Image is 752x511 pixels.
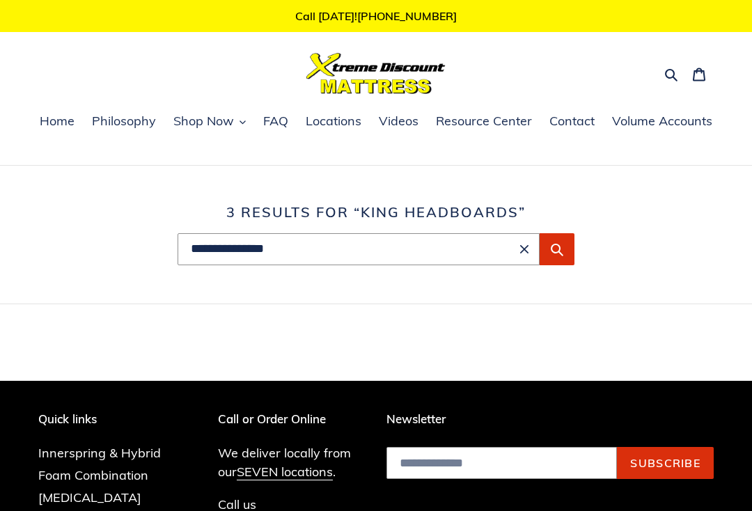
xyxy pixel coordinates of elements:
[38,467,148,483] a: Foam Combination
[178,233,540,265] input: Search
[357,9,457,23] a: [PHONE_NUMBER]
[436,113,532,129] span: Resource Center
[38,489,141,505] a: [MEDICAL_DATA]
[617,447,714,479] button: Subscribe
[630,456,700,470] span: Subscribe
[516,241,533,258] button: Clear search term
[549,113,595,129] span: Contact
[372,111,425,132] a: Videos
[92,113,156,129] span: Philosophy
[173,113,234,129] span: Shop Now
[218,412,366,426] p: Call or Order Online
[612,113,712,129] span: Volume Accounts
[605,111,719,132] a: Volume Accounts
[306,53,446,94] img: Xtreme Discount Mattress
[85,111,163,132] a: Philosophy
[263,113,288,129] span: FAQ
[386,447,617,479] input: Email address
[306,113,361,129] span: Locations
[237,464,333,480] a: SEVEN locations
[40,113,75,129] span: Home
[38,204,714,221] h1: 3 results for “king headboards”
[540,233,574,265] button: Submit
[38,445,161,461] a: Innerspring & Hybrid
[379,113,418,129] span: Videos
[33,111,81,132] a: Home
[256,111,295,132] a: FAQ
[386,412,714,426] p: Newsletter
[166,111,253,132] button: Shop Now
[542,111,602,132] a: Contact
[299,111,368,132] a: Locations
[429,111,539,132] a: Resource Center
[218,443,366,481] p: We deliver locally from our .
[38,412,182,426] p: Quick links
